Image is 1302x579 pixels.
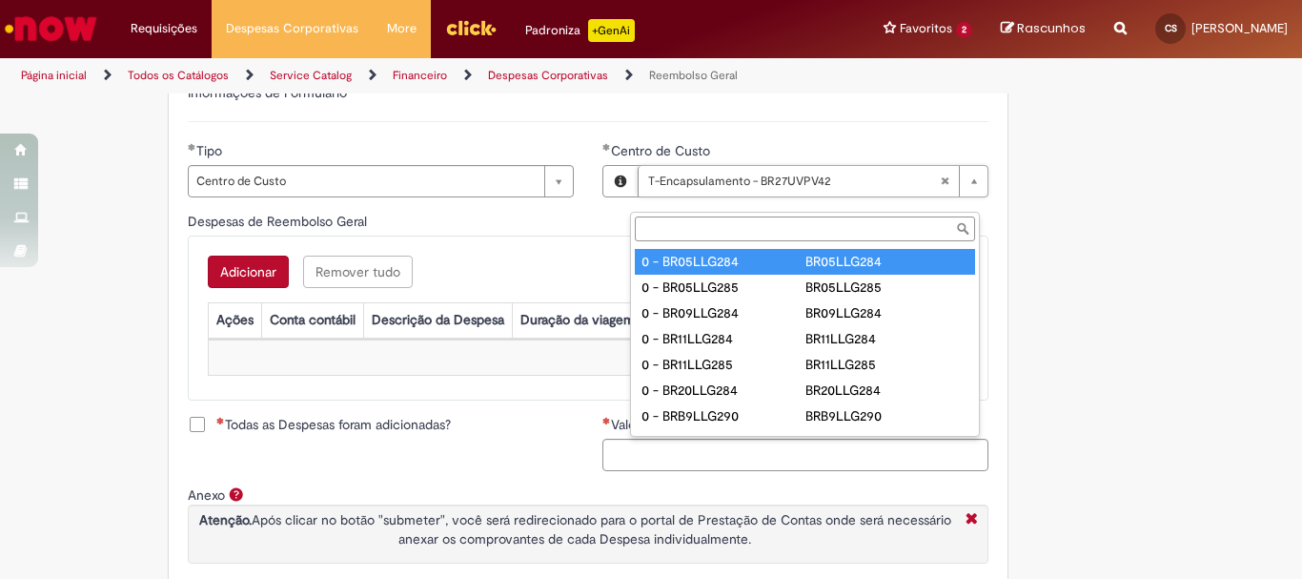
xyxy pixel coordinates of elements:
[641,381,805,400] div: 0 - BR20LLG284
[641,278,805,297] div: 0 - BR05LLG285
[641,355,805,374] div: 0 - BR11LLG285
[641,252,805,271] div: 0 - BR05LLG284
[805,303,969,322] div: BR09LLG284
[805,432,969,451] div: BRC0LLG288
[805,355,969,374] div: BR11LLG285
[631,245,979,436] ul: Centro de Custo
[641,303,805,322] div: 0 - BR09LLG284
[641,406,805,425] div: 0 - BRB9LLG290
[641,329,805,348] div: 0 - BR11LLG284
[805,252,969,271] div: BR05LLG284
[641,432,805,451] div: 0 - BRC0LLG288
[805,329,969,348] div: BR11LLG284
[805,278,969,297] div: BR05LLG285
[805,381,969,400] div: BR20LLG284
[805,406,969,425] div: BRB9LLG290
